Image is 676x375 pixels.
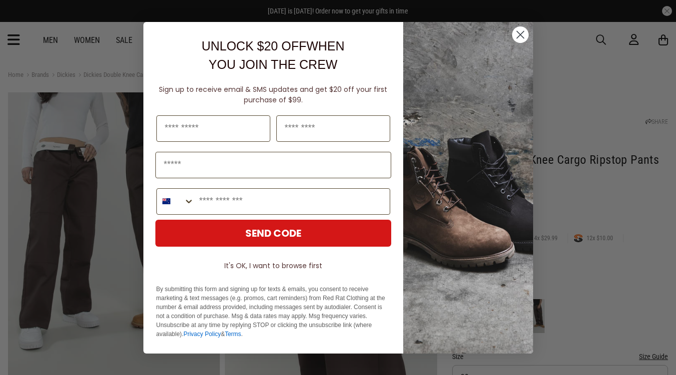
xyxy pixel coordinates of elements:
button: SEND CODE [155,220,391,247]
button: Close dialog [512,26,529,43]
input: Email [155,152,391,178]
span: UNLOCK $20 OFF [201,39,306,53]
p: By submitting this form and signing up for texts & emails, you consent to receive marketing & tex... [156,285,390,339]
img: New Zealand [162,197,170,205]
a: Privacy Policy [183,331,221,338]
span: WHEN [306,39,344,53]
button: Search Countries [157,189,194,214]
span: YOU JOIN THE CREW [209,57,338,71]
img: f7662613-148e-4c88-9575-6c6b5b55a647.jpeg [403,22,533,354]
span: Sign up to receive email & SMS updates and get $20 off your first purchase of $99. [159,84,387,105]
a: Terms [225,331,241,338]
button: It's OK, I want to browse first [155,257,391,275]
input: First Name [156,115,270,142]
